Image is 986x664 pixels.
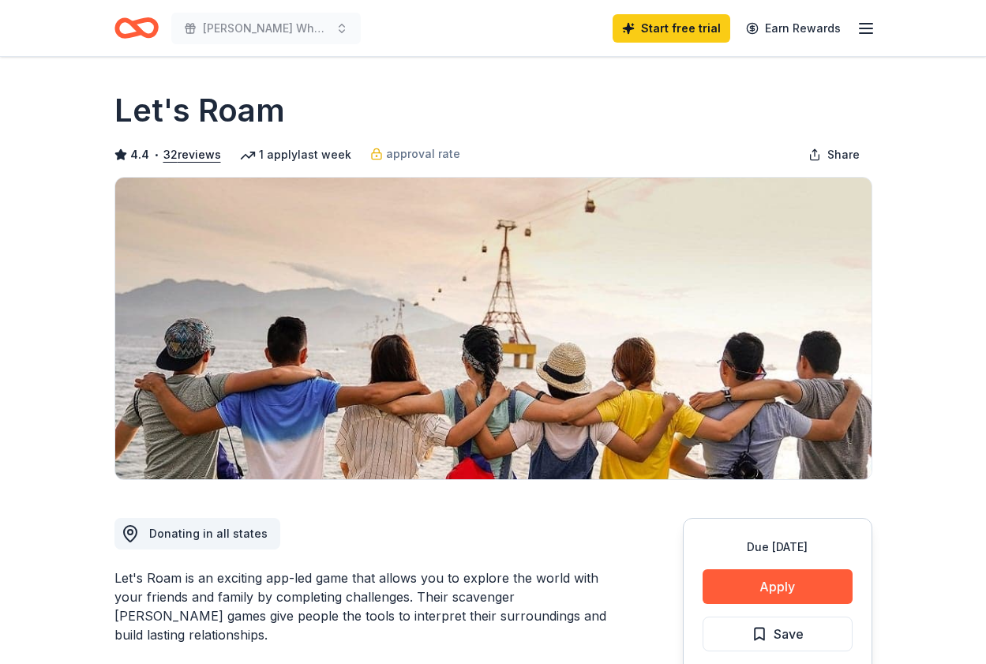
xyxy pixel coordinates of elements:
[240,145,351,164] div: 1 apply last week
[827,145,860,164] span: Share
[703,538,853,557] div: Due [DATE]
[370,144,460,163] a: approval rate
[703,569,853,604] button: Apply
[386,144,460,163] span: approval rate
[774,624,804,644] span: Save
[114,568,607,644] div: Let's Roam is an exciting app-led game that allows you to explore the world with your friends and...
[737,14,850,43] a: Earn Rewards
[703,617,853,651] button: Save
[115,178,872,479] img: Image for Let's Roam
[153,148,159,161] span: •
[613,14,730,43] a: Start free trial
[796,139,872,171] button: Share
[203,19,329,38] span: [PERSON_NAME] Wheels Drive Fore Opportunity Golf Tournament
[114,88,285,133] h1: Let's Roam
[163,145,221,164] button: 32reviews
[149,527,268,540] span: Donating in all states
[171,13,361,44] button: [PERSON_NAME] Wheels Drive Fore Opportunity Golf Tournament
[130,145,149,164] span: 4.4
[114,9,159,47] a: Home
